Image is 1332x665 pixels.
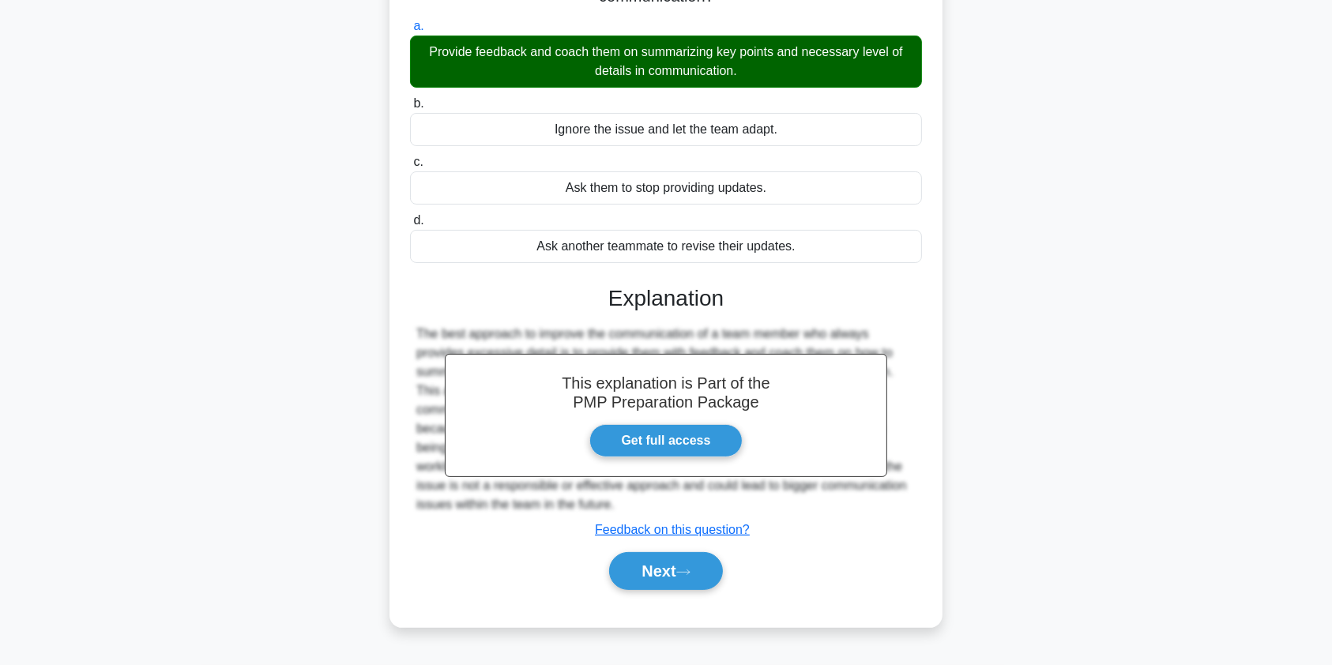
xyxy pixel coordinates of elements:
div: Ignore the issue and let the team adapt. [410,113,922,146]
span: d. [413,213,423,227]
h3: Explanation [420,285,912,312]
span: b. [413,96,423,110]
div: Provide feedback and coach them on summarizing key points and necessary level of details in commu... [410,36,922,88]
span: a. [413,19,423,32]
div: The best approach to improve the communication of a team member who always provides excessive det... [416,325,916,514]
a: Feedback on this question? [595,523,750,536]
span: c. [413,155,423,168]
div: Ask another teammate to revise their updates. [410,230,922,263]
div: Ask them to stop providing updates. [410,171,922,205]
button: Next [609,552,722,590]
a: Get full access [589,424,743,457]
